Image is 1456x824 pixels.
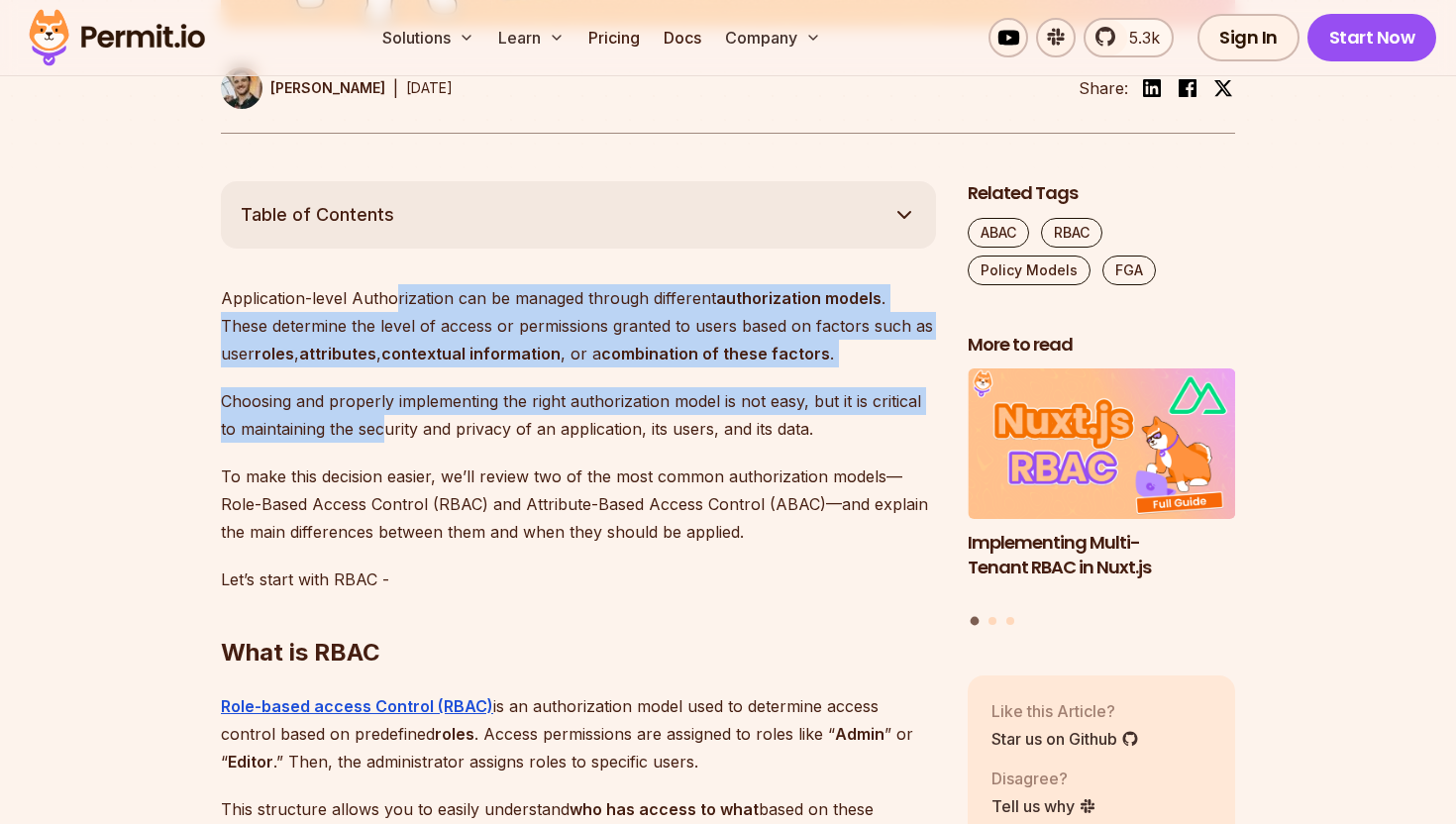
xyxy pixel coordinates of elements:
[991,699,1139,723] p: Like this Article?
[1102,256,1156,285] a: FGA
[580,18,648,57] a: Pricing
[968,368,1235,604] a: Implementing Multi-Tenant RBAC in Nuxt.jsImplementing Multi-Tenant RBAC in Nuxt.js
[968,333,1235,358] h2: More to read
[1006,617,1014,625] button: Go to slide 3
[221,67,385,109] a: [PERSON_NAME]
[988,617,996,625] button: Go to slide 2
[1176,76,1199,100] img: facebook
[221,696,493,716] a: Role-based access Control (RBAC)
[1117,26,1160,50] span: 5.3k
[835,724,884,744] strong: Admin
[299,344,376,363] strong: attributes
[968,368,1235,519] img: Implementing Multi-Tenant RBAC in Nuxt.js
[255,344,294,363] strong: roles
[490,18,572,57] button: Learn
[1197,14,1300,61] a: Sign In
[991,767,1096,790] p: Disagree?
[968,368,1235,604] li: 1 of 3
[221,284,936,367] p: Application-level Authorization can be managed through different . These determine the level of a...
[381,344,561,363] strong: contextual information
[1140,76,1164,100] img: linkedin
[435,724,474,744] strong: roles
[716,288,882,308] strong: authorization models
[221,181,936,249] button: Table of Contents
[991,794,1096,818] a: Tell us why
[1307,14,1437,61] a: Start Now
[270,78,385,98] p: [PERSON_NAME]
[228,752,273,772] strong: Editor
[656,18,709,57] a: Docs
[968,256,1091,285] a: Policy Models
[601,344,830,363] strong: combination of these factors
[971,617,980,626] button: Go to slide 1
[1213,78,1233,98] img: twitter
[570,799,759,819] strong: who has access to what
[221,67,262,109] img: Daniel Bass
[221,692,936,775] p: is an authorization model used to determine access control based on predefined . Access permissio...
[241,201,394,229] span: Table of Contents
[1079,76,1128,100] li: Share:
[968,218,1029,248] a: ABAC
[406,79,453,96] time: [DATE]
[393,76,398,100] div: |
[968,181,1235,206] h2: Related Tags
[221,566,936,593] p: Let’s start with RBAC -
[20,4,214,71] img: Permit logo
[221,463,936,546] p: To make this decision easier, we’ll review two of the most common authorization models—Role-Based...
[991,727,1139,751] a: Star us on Github
[968,531,1235,580] h3: Implementing Multi-Tenant RBAC in Nuxt.js
[221,558,936,669] h2: What is RBAC
[968,368,1235,628] div: Posts
[221,387,936,443] p: Choosing and properly implementing the right authorization model is not easy, but it is critical ...
[1041,218,1102,248] a: RBAC
[717,18,829,57] button: Company
[1084,18,1174,57] a: 5.3k
[374,18,482,57] button: Solutions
